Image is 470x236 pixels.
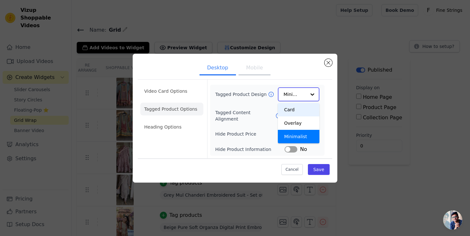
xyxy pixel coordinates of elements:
li: Tagged Product Options [140,103,203,115]
button: Save [308,164,330,175]
label: Tagged Product Design [215,91,268,98]
button: Cancel [281,164,303,175]
a: Open chat [443,210,462,230]
li: Heading Options [140,121,203,133]
button: Desktop [200,61,236,75]
div: Minimalist [278,130,319,143]
label: Tagged Content Alignment [215,109,275,122]
label: Hide Product Price [215,131,285,137]
button: Close modal [325,59,332,67]
button: Mobile [239,61,270,75]
div: Overlay [278,116,319,130]
div: Card [278,103,319,116]
span: No [300,146,307,153]
li: Video Card Options [140,85,203,98]
label: Hide Product Information [215,146,285,153]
